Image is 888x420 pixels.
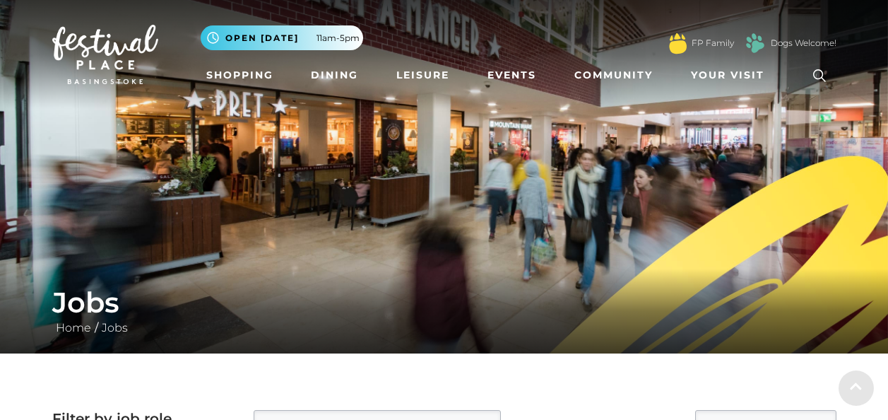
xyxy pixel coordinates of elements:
a: Dining [305,62,364,88]
a: Your Visit [685,62,777,88]
a: FP Family [692,37,734,49]
a: Community [569,62,658,88]
span: Your Visit [691,68,764,83]
button: Open [DATE] 11am-5pm [201,25,363,50]
img: Festival Place Logo [52,25,158,84]
div: / [42,286,847,337]
a: Jobs [98,321,131,334]
a: Home [52,321,95,334]
a: Events [482,62,542,88]
span: 11am-5pm [316,32,360,45]
h1: Jobs [52,286,836,320]
span: Open [DATE] [225,32,299,45]
a: Leisure [391,62,455,88]
a: Shopping [201,62,279,88]
a: Dogs Welcome! [771,37,836,49]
